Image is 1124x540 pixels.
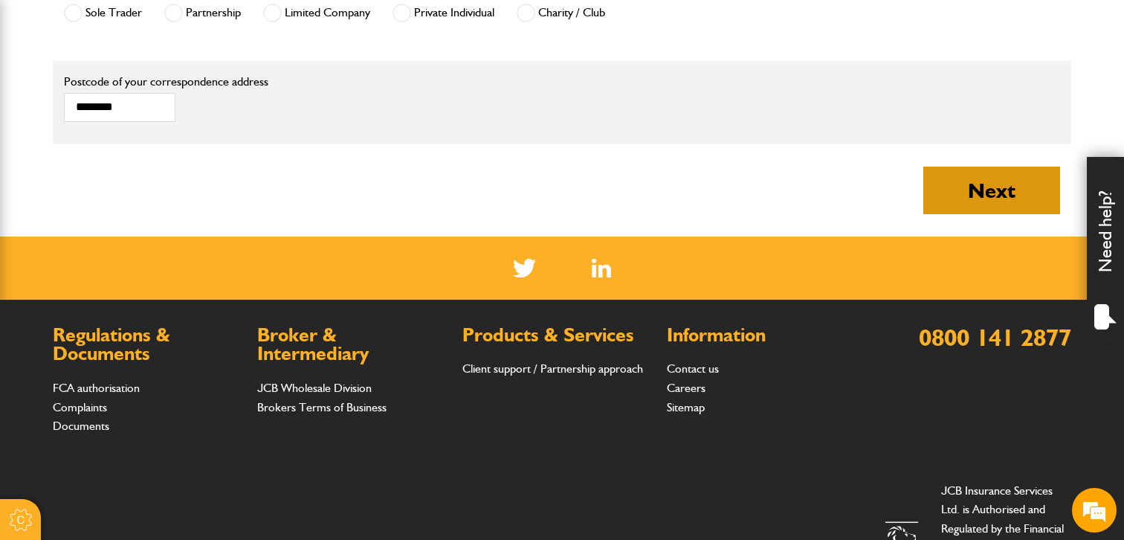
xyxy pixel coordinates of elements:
[1087,157,1124,343] div: Need help?
[462,326,652,345] h2: Products & Services
[19,225,271,258] input: Enter your phone number
[667,400,705,414] a: Sitemap
[462,361,643,376] a: Client support / Partnership approach
[25,83,62,103] img: d_20077148190_company_1631870298795_20077148190
[257,381,372,395] a: JCB Wholesale Division
[923,167,1060,214] button: Next
[53,419,109,433] a: Documents
[592,259,612,277] a: LinkedIn
[53,381,140,395] a: FCA authorisation
[513,259,536,277] img: Twitter
[53,326,242,364] h2: Regulations & Documents
[64,4,142,22] label: Sole Trader
[257,400,387,414] a: Brokers Terms of Business
[19,138,271,170] input: Enter your last name
[257,326,447,364] h2: Broker & Intermediary
[919,323,1071,352] a: 0800 141 2877
[592,259,612,277] img: Linked In
[202,424,270,444] em: Start Chat
[77,83,250,103] div: Chat with us now
[517,4,605,22] label: Charity / Club
[164,4,241,22] label: Partnership
[244,7,280,43] div: Minimize live chat window
[667,326,856,345] h2: Information
[667,381,705,395] a: Careers
[19,269,271,411] textarea: Type your message and hit 'Enter'
[667,361,719,376] a: Contact us
[19,181,271,214] input: Enter your email address
[53,400,107,414] a: Complaints
[263,4,370,22] label: Limited Company
[393,4,494,22] label: Private Individual
[64,76,291,88] label: Postcode of your correspondence address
